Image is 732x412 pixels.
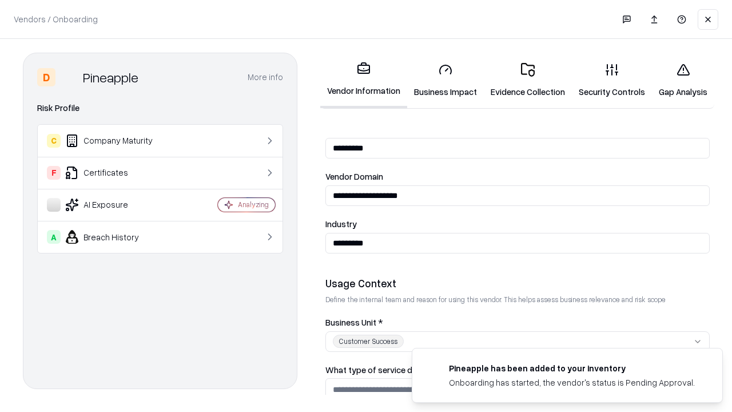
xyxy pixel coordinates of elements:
a: Business Impact [407,54,484,107]
label: Business Unit * [325,318,710,327]
label: Industry [325,220,710,228]
a: Gap Analysis [652,54,714,107]
div: Onboarding has started, the vendor's status is Pending Approval. [449,377,695,389]
label: Vendor Domain [325,172,710,181]
div: Analyzing [238,200,269,209]
div: Pineapple [83,68,138,86]
a: Security Controls [572,54,652,107]
img: pineappleenergy.com [426,362,440,376]
label: What type of service does the vendor provide? * [325,366,710,374]
div: AI Exposure [47,198,184,212]
div: F [47,166,61,180]
div: Certificates [47,166,184,180]
div: Risk Profile [37,101,283,115]
p: Define the internal team and reason for using this vendor. This helps assess business relevance a... [325,295,710,304]
div: Company Maturity [47,134,184,148]
div: Usage Context [325,276,710,290]
div: Breach History [47,230,184,244]
div: Customer Success [333,335,404,348]
button: More info [248,67,283,88]
img: Pineapple [60,68,78,86]
div: A [47,230,61,244]
a: Evidence Collection [484,54,572,107]
button: Customer Success [325,331,710,352]
a: Vendor Information [320,53,407,108]
p: Vendors / Onboarding [14,13,98,25]
div: Pineapple has been added to your inventory [449,362,695,374]
div: C [47,134,61,148]
div: D [37,68,55,86]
